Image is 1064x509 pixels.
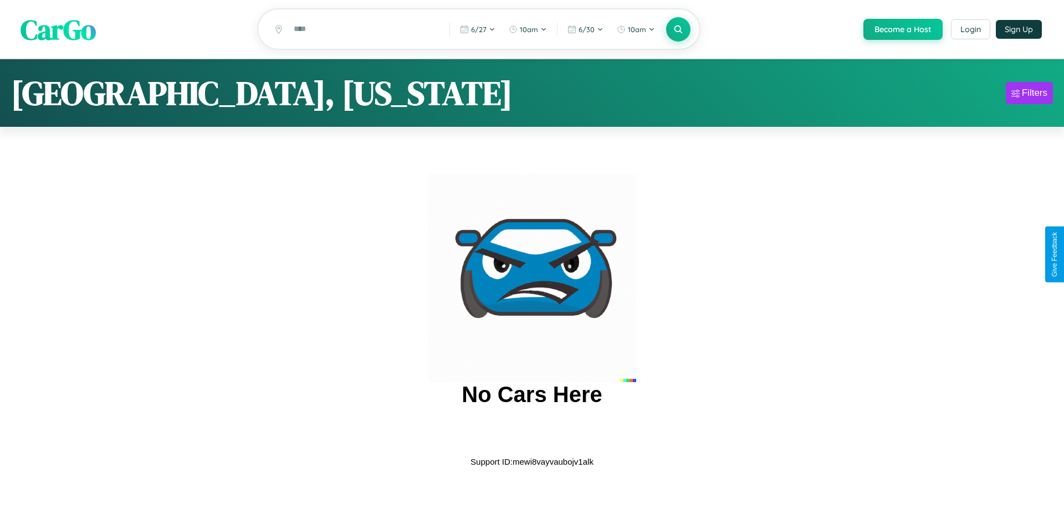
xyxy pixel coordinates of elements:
span: 6 / 27 [471,25,487,34]
div: Filters [1022,88,1047,99]
span: 10am [520,25,538,34]
button: Filters [1006,82,1053,104]
button: 6/27 [454,20,501,38]
p: Support ID: mewi8vayvaubojv1alk [470,454,594,469]
span: CarGo [21,10,96,48]
button: 10am [611,20,661,38]
span: 10am [628,25,646,34]
button: 10am [503,20,553,38]
button: Login [951,19,990,39]
button: 6/30 [562,20,609,38]
h2: No Cars Here [462,382,602,407]
span: 6 / 30 [579,25,595,34]
button: Sign Up [996,20,1042,39]
div: Give Feedback [1051,232,1058,277]
img: car [428,174,636,382]
button: Become a Host [863,19,943,40]
h1: [GEOGRAPHIC_DATA], [US_STATE] [11,70,513,116]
